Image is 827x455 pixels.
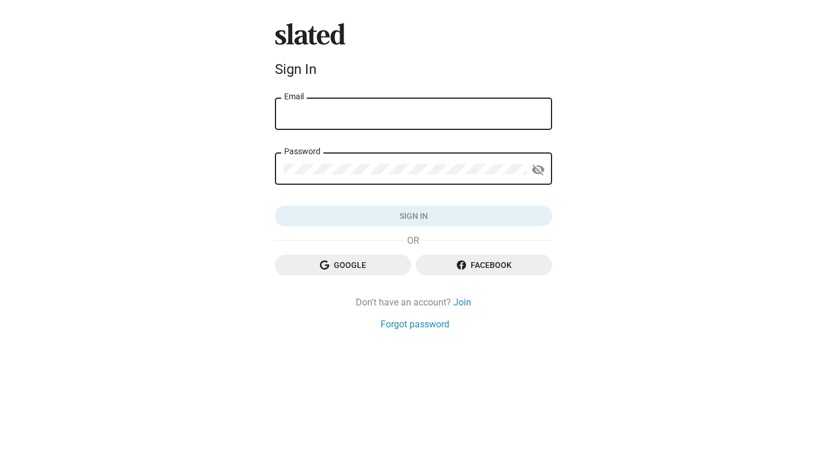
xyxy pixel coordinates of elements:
button: Google [275,255,411,275]
a: Join [453,296,471,308]
span: Facebook [425,255,543,275]
span: Google [284,255,402,275]
a: Forgot password [381,318,449,330]
div: Don't have an account? [275,296,552,308]
button: Facebook [416,255,552,275]
mat-icon: visibility_off [531,161,545,179]
div: Sign In [275,61,552,77]
button: Show password [527,158,550,181]
sl-branding: Sign In [275,23,552,82]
